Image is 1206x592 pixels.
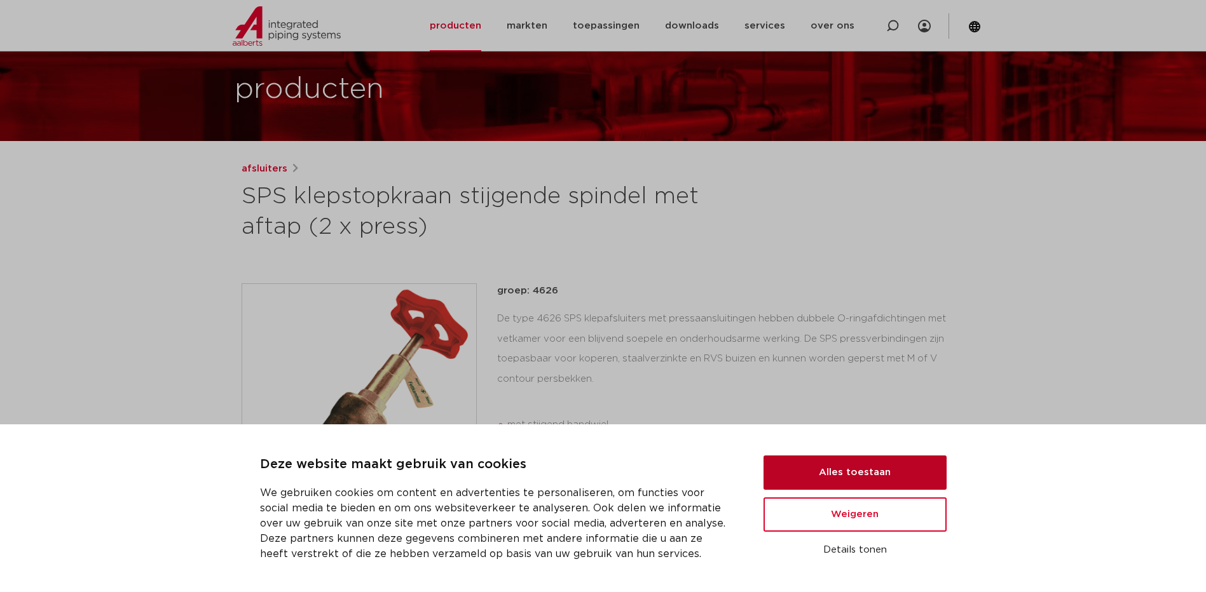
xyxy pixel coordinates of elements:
p: Deze website maakt gebruik van cookies [260,455,733,475]
li: met stijgend handwiel [507,415,965,435]
a: afsluiters [242,161,287,177]
button: Weigeren [764,497,947,532]
p: groep: 4626 [497,283,965,299]
button: Alles toestaan [764,455,947,490]
div: De type 4626 SPS klepafsluiters met pressaansluitingen hebben dubbele O-ringafdichtingen met vetk... [497,309,965,436]
h1: SPS klepstopkraan stijgende spindel met aftap (2 x press) [242,182,719,243]
p: We gebruiken cookies om content en advertenties te personaliseren, om functies voor social media ... [260,485,733,562]
button: Details tonen [764,539,947,561]
img: Product Image for SPS klepstopkraan stijgende spindel met aftap (2 x press) [242,284,476,518]
h1: producten [235,69,384,110]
